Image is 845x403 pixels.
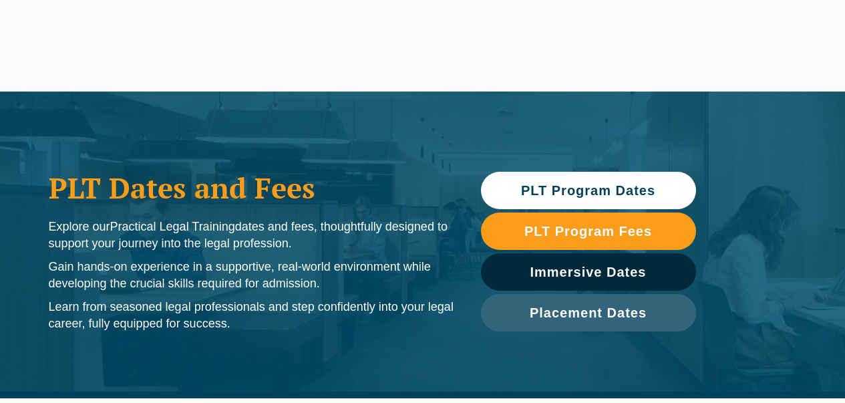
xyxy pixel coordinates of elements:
a: PLT Program Fees [481,213,696,250]
span: Placement Dates [530,306,647,319]
p: Explore our dates and fees, thoughtfully designed to support your journey into the legal profession. [49,219,454,252]
span: Immersive Dates [530,265,647,279]
span: PLT Program Fees [524,225,652,238]
p: Learn from seasoned legal professionals and step confidently into your legal career, fully equipp... [49,299,454,332]
a: Immersive Dates [481,253,696,291]
p: Gain hands-on experience in a supportive, real-world environment while developing the crucial ski... [49,259,454,292]
span: Practical Legal Training [110,220,235,233]
span: PLT Program Dates [521,184,655,197]
a: Placement Dates [481,294,696,331]
a: PLT Program Dates [481,172,696,209]
h1: PLT Dates and Fees [49,171,454,205]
